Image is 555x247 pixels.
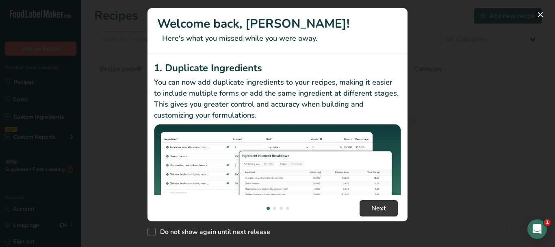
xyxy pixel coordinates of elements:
[154,77,401,121] p: You can now add duplicate ingredients to your recipes, making it easier to include multiple forms...
[544,219,551,226] span: 1
[154,61,401,75] h2: 1. Duplicate Ingredients
[154,124,401,216] img: Duplicate Ingredients
[371,203,386,213] span: Next
[527,219,547,239] iframe: Intercom live chat
[157,33,398,44] p: Here's what you missed while you were away.
[157,15,398,33] h1: Welcome back, [PERSON_NAME]!
[156,228,270,236] span: Do not show again until next release
[360,200,398,216] button: Next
